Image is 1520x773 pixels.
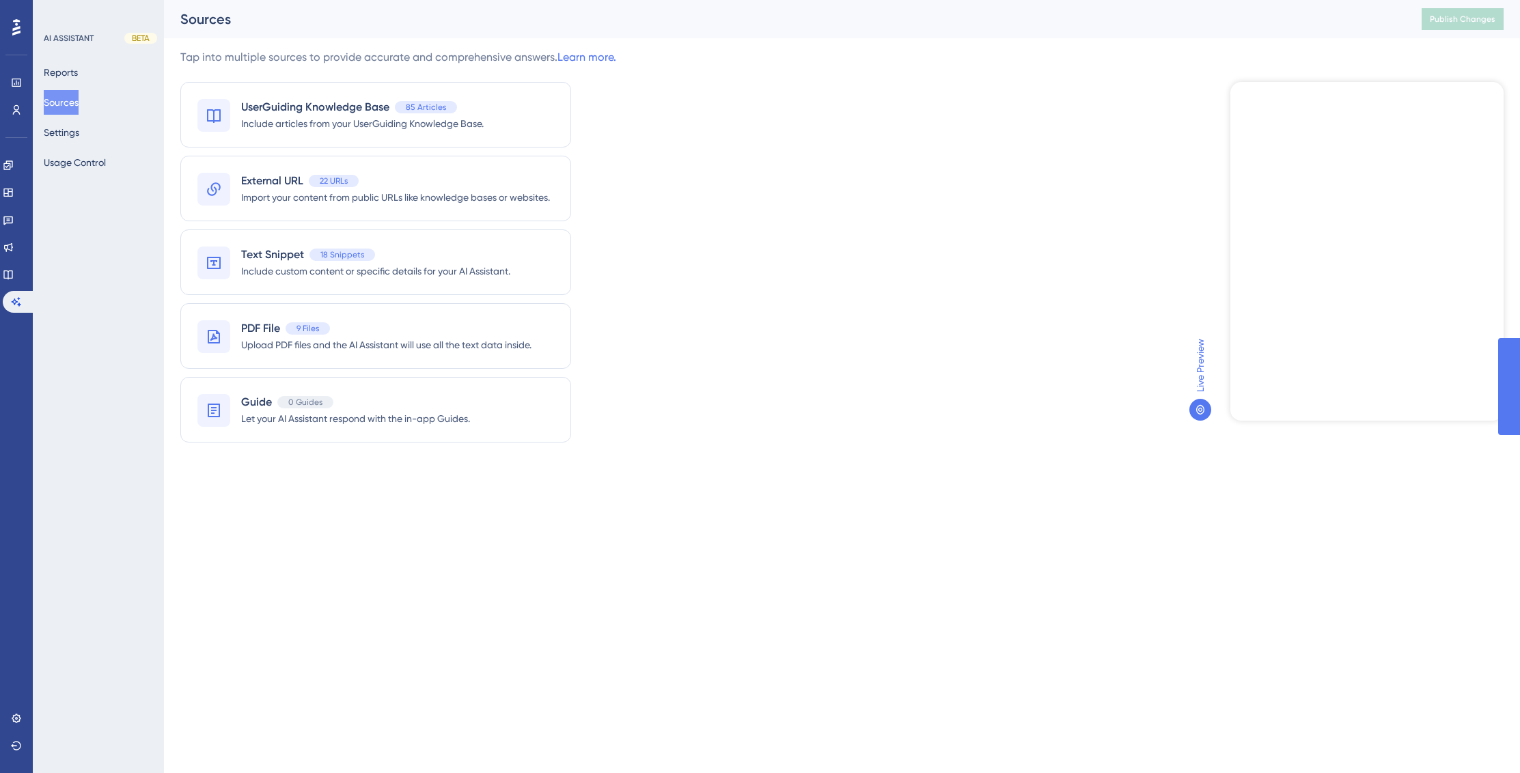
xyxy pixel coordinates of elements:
[180,49,616,66] div: Tap into multiple sources to provide accurate and comprehensive answers.
[1430,14,1495,25] span: Publish Changes
[557,51,616,64] a: Learn more.
[241,189,550,206] span: Import your content from public URLs like knowledge bases or websites.
[241,410,470,427] span: Let your AI Assistant respond with the in-app Guides.
[241,173,303,189] span: External URL
[1192,339,1208,392] span: Live Preview
[241,337,531,353] span: Upload PDF files and the AI Assistant will use all the text data inside.
[1230,82,1504,421] iframe: UserGuiding AI Assistant
[44,33,94,44] div: AI ASSISTANT
[241,320,280,337] span: PDF File
[44,150,106,175] button: Usage Control
[44,90,79,115] button: Sources
[44,120,79,145] button: Settings
[320,249,364,260] span: 18 Snippets
[1422,8,1504,30] button: Publish Changes
[124,33,157,44] div: BETA
[288,397,322,408] span: 0 Guides
[241,263,510,279] span: Include custom content or specific details for your AI Assistant.
[241,115,484,132] span: Include articles from your UserGuiding Knowledge Base.
[320,175,348,186] span: 22 URLs
[180,10,1387,29] div: Sources
[296,323,319,334] span: 9 Files
[241,247,304,263] span: Text Snippet
[241,99,389,115] span: UserGuiding Knowledge Base
[1463,719,1504,760] iframe: UserGuiding AI Assistant Launcher
[44,60,78,85] button: Reports
[241,394,272,410] span: Guide
[406,102,446,113] span: 85 Articles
